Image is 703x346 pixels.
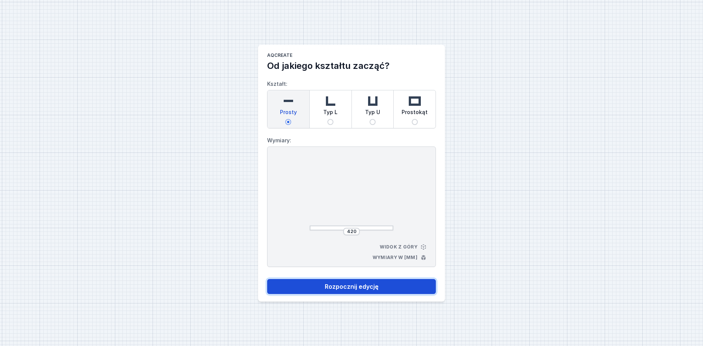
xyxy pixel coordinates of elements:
[407,93,422,108] img: rectangle.svg
[327,119,333,125] input: Typ L
[281,93,296,108] img: straight.svg
[267,52,436,60] h1: AQcreate
[345,229,358,235] input: Wymiar [mm]
[412,119,418,125] input: Prostokąt
[402,108,428,119] span: Prostokąt
[267,134,436,146] label: Wymiary:
[323,108,338,119] span: Typ L
[285,119,291,125] input: Prosty
[267,60,436,72] h2: Od jakiego kształtu zacząć?
[365,93,380,108] img: u-shaped.svg
[267,78,436,128] label: Kształt:
[365,108,380,119] span: Typ U
[323,93,338,108] img: l-shaped.svg
[280,108,297,119] span: Prosty
[267,279,436,294] button: Rozpocznij edycję
[370,119,376,125] input: Typ U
